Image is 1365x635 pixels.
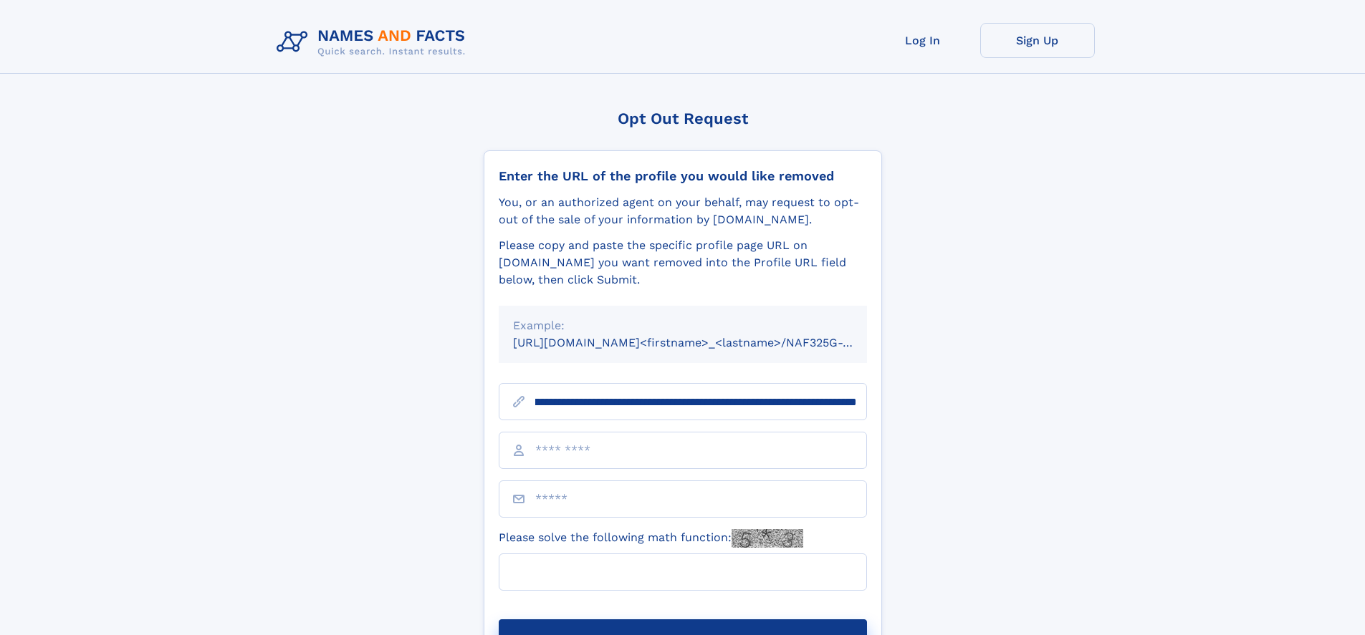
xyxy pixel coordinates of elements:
[499,194,867,228] div: You, or an authorized agent on your behalf, may request to opt-out of the sale of your informatio...
[499,529,803,548] label: Please solve the following math function:
[484,110,882,127] div: Opt Out Request
[271,23,477,62] img: Logo Names and Facts
[499,168,867,184] div: Enter the URL of the profile you would like removed
[980,23,1095,58] a: Sign Up
[866,23,980,58] a: Log In
[499,237,867,289] div: Please copy and paste the specific profile page URL on [DOMAIN_NAME] you want removed into the Pr...
[513,336,894,349] small: [URL][DOMAIN_NAME]<firstname>_<lastname>/NAF325G-xxxxxxxx
[513,317,853,334] div: Example:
